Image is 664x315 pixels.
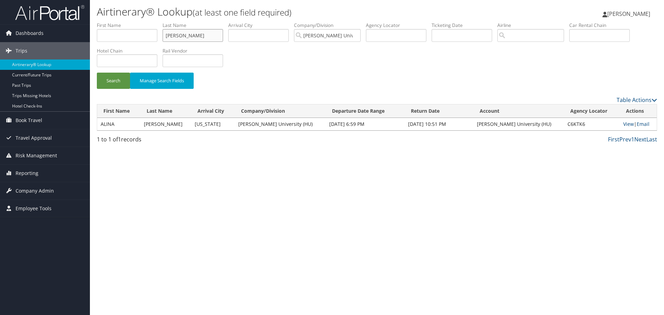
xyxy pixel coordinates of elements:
[366,22,432,29] label: Agency Locator
[497,22,569,29] label: Airline
[405,104,473,118] th: Return Date: activate to sort column ascending
[16,200,52,217] span: Employee Tools
[16,112,42,129] span: Book Travel
[326,118,405,130] td: [DATE] 6:59 PM
[191,118,235,130] td: [US_STATE]
[294,22,366,29] label: Company/Division
[634,136,646,143] a: Next
[564,118,620,130] td: C6KTK6
[16,129,52,147] span: Travel Approval
[16,25,44,42] span: Dashboards
[607,10,650,18] span: [PERSON_NAME]
[432,22,497,29] label: Ticketing Date
[619,136,631,143] a: Prev
[646,136,657,143] a: Last
[16,42,27,59] span: Trips
[617,96,657,104] a: Table Actions
[564,104,620,118] th: Agency Locator: activate to sort column ascending
[193,7,292,18] small: (at least one field required)
[16,165,38,182] span: Reporting
[97,73,130,89] button: Search
[16,182,54,200] span: Company Admin
[623,121,634,127] a: View
[631,136,634,143] a: 1
[140,104,191,118] th: Last Name: activate to sort column ascending
[637,121,649,127] a: Email
[163,22,228,29] label: Last Name
[140,118,191,130] td: [PERSON_NAME]
[130,73,194,89] button: Manage Search Fields
[620,118,657,130] td: |
[569,22,635,29] label: Car Rental Chain
[602,3,657,24] a: [PERSON_NAME]
[191,104,235,118] th: Arrival City: activate to sort column ascending
[473,118,564,130] td: [PERSON_NAME] University (HU)
[97,47,163,54] label: Hotel Chain
[163,47,228,54] label: Rail Vendor
[326,104,405,118] th: Departure Date Range: activate to sort column descending
[16,147,57,164] span: Risk Management
[15,4,84,21] img: airportal-logo.png
[620,104,657,118] th: Actions
[235,118,325,130] td: [PERSON_NAME] University (HU)
[97,22,163,29] label: First Name
[118,136,121,143] span: 1
[228,22,294,29] label: Arrival City
[405,118,473,130] td: [DATE] 10:51 PM
[608,136,619,143] a: First
[97,135,229,147] div: 1 to 1 of records
[97,104,140,118] th: First Name: activate to sort column ascending
[97,118,140,130] td: ALINA
[235,104,325,118] th: Company/Division
[473,104,564,118] th: Account: activate to sort column ascending
[97,4,470,19] h1: Airtinerary® Lookup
